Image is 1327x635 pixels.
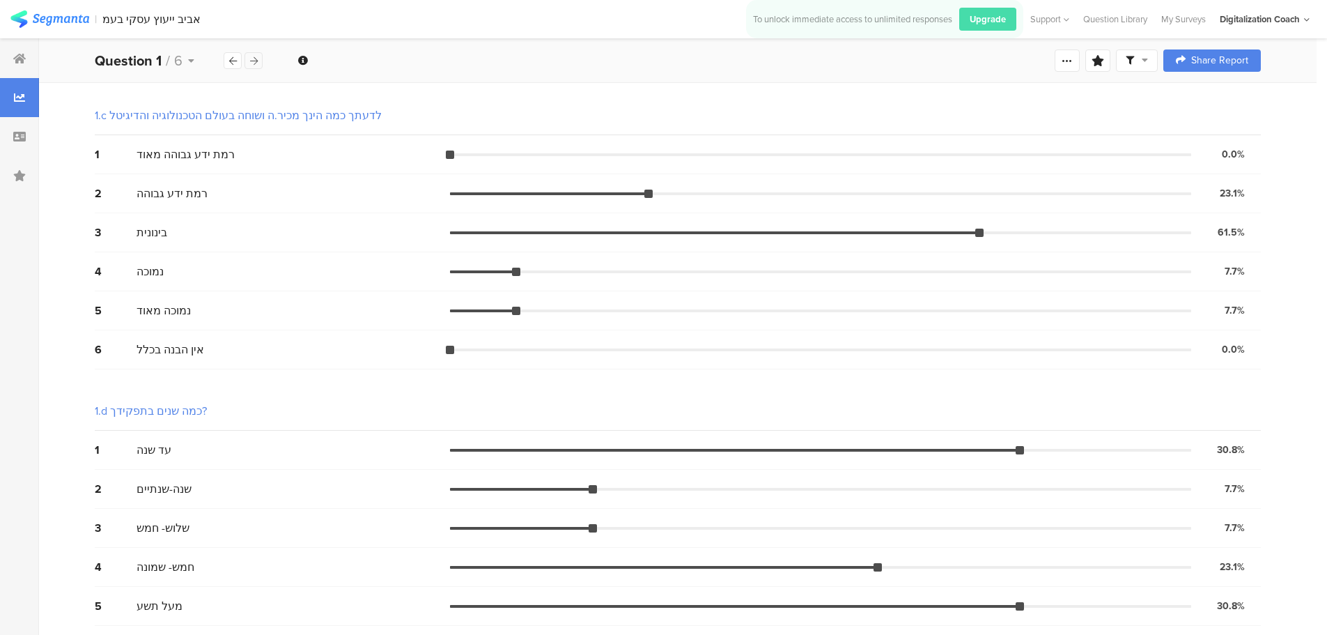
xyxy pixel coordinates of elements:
[1225,264,1245,279] div: 7.7%
[102,13,201,26] div: אביב ייעוץ עסקי בעמ
[137,559,194,575] span: חמש- שמונה
[174,50,183,71] span: 6
[95,559,137,575] div: 4
[137,481,192,497] span: שנה-שנתיים
[1220,186,1245,201] div: 23.1%
[753,13,952,26] div: To unlock immediate access to unlimited responses
[95,224,137,240] div: 3
[959,8,1016,31] div: Upgrade
[95,263,137,280] div: 4
[95,107,382,123] div: 1.c לדעתך כמה הינך מכיר.ה ושוחה בעולם הטכנולוגיה והדיגיטל
[1218,225,1245,240] div: 61.5%
[1225,303,1245,318] div: 7.7%
[952,8,1016,31] a: Upgrade
[137,520,189,536] span: שלוש- חמש
[1076,13,1154,26] a: Question Library
[137,442,171,458] span: עד שנה
[95,403,207,419] div: 1.d כמה שנים בתפקידך?
[137,303,191,319] span: נמוכה מאוד
[1220,13,1300,26] div: Digitalization Coach
[137,342,204,358] span: אין הבנה בכלל
[1030,8,1069,30] div: Support
[1222,147,1245,162] div: 0.0%
[10,10,89,28] img: segmanta logo
[95,598,137,614] div: 5
[166,50,170,71] span: /
[1225,521,1245,535] div: 7.7%
[95,342,137,358] div: 6
[1220,560,1245,574] div: 23.1%
[1154,13,1213,26] a: My Surveys
[137,598,183,614] span: מעל תשע
[137,263,164,280] span: נמוכה
[95,520,137,536] div: 3
[95,303,137,319] div: 5
[95,50,162,71] b: Question 1
[95,442,137,458] div: 1
[95,185,137,201] div: 2
[95,146,137,162] div: 1
[1217,599,1245,613] div: 30.8%
[137,224,167,240] span: בינונית
[1217,443,1245,457] div: 30.8%
[137,185,208,201] span: רמת ידע גבוהה
[95,481,137,497] div: 2
[1222,342,1245,357] div: 0.0%
[1225,482,1245,496] div: 7.7%
[95,11,97,27] div: |
[137,146,235,162] span: רמת ידע גבוהה מאוד
[1191,56,1248,66] span: Share Report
